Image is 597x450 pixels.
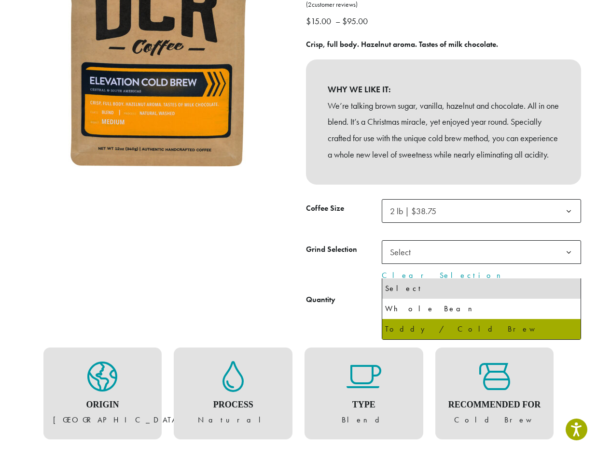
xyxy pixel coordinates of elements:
[314,400,414,410] h4: Type
[306,243,382,257] label: Grind Selection
[306,294,335,305] div: Quantity
[314,361,414,426] figure: Blend
[385,302,578,316] div: Whole Bean
[53,400,153,410] h4: Origin
[183,361,283,426] figure: Natural
[390,205,436,217] span: 2 lb | $38.75
[445,361,544,426] figure: Cold Brew
[382,240,581,264] span: Select
[53,361,153,426] figure: [GEOGRAPHIC_DATA]
[306,39,498,49] b: Crisp, full body. Hazelnut aroma. Tastes of milk chocolate.
[183,400,283,410] h4: Process
[308,0,312,9] span: 2
[306,202,382,216] label: Coffee Size
[335,15,340,27] span: –
[342,15,370,27] bdi: 95.00
[445,400,544,410] h4: Recommended For
[328,98,559,163] p: We’re talking brown sugar, vanilla, hazelnut and chocolate. All in one blend. It’s a Christmas mi...
[385,322,578,336] div: Toddy / Cold Brew
[382,270,581,281] a: Clear Selection
[386,202,446,220] span: 2 lb | $38.75
[382,278,581,299] li: Select
[342,15,347,27] span: $
[306,15,311,27] span: $
[328,81,559,98] b: WHY WE LIKE IT:
[306,15,333,27] bdi: 15.00
[386,243,420,261] span: Select
[382,199,581,223] span: 2 lb | $38.75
